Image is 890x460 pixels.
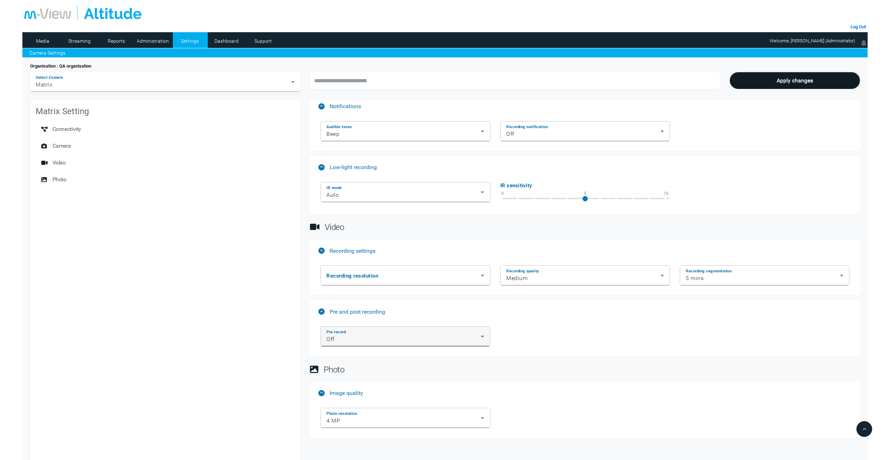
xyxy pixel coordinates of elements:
[583,190,587,197] span: 5
[36,75,63,80] mat-label: Select Camera
[52,122,81,136] span: Connectivity
[30,63,91,70] label: Organisation : QA organisation
[326,330,346,335] mat-label: Pre record
[326,411,357,416] mat-label: Photo resolution
[506,124,548,129] mat-label: Recording notification
[326,131,339,137] span: Beep
[310,404,860,437] div: Image quality
[36,81,52,88] span: Matrix
[310,382,860,404] mat-expansion-panel-header: Image quality
[26,36,60,46] a: Media
[506,275,528,281] span: Medium
[663,190,670,197] span: 10
[860,39,868,47] img: bell24.png
[310,156,860,179] mat-expansion-panel-header: Low-light recording
[310,95,860,118] mat-expansion-panel-header: Notifications
[246,36,280,46] a: Support
[686,269,732,274] mat-label: Recording segmentation
[324,365,344,375] span: Photo
[326,273,378,279] mat-label: Recording resolution
[326,185,342,190] mat-label: IR mode
[770,38,855,43] span: Welcome, [PERSON_NAME] (Administrator)
[326,124,352,129] mat-label: Audible tones
[99,36,133,46] a: Reports
[318,164,846,170] mat-panel-title: Low-light recording
[318,248,846,254] mat-panel-title: Recording settings
[500,198,670,199] ngx-slider: ngx-slider
[686,275,704,281] span: 5 mins
[63,36,97,46] a: Streaming
[318,390,846,396] mat-panel-title: Image quality
[310,118,860,151] div: Notifications
[173,36,207,46] a: Settings
[52,139,71,153] span: Camera
[326,191,339,198] span: Auto
[136,36,170,46] a: Administration
[310,262,860,295] div: Recording settings
[318,103,846,110] mat-panel-title: Notifications
[325,222,344,232] span: Video
[730,72,860,89] button: Apply changes
[506,269,539,274] mat-label: Recording quality
[310,323,860,356] div: Pre and post recording
[29,49,65,57] a: Camera Settings
[326,336,334,342] span: Off
[310,300,860,323] mat-expansion-panel-header: Pre and post recording
[318,308,846,315] mat-panel-title: Pre and post recording
[310,239,860,262] mat-expansion-panel-header: Recording settings
[582,196,588,201] span: ngx-slider
[310,179,860,214] div: Low-light recording
[52,173,66,187] span: Photo
[850,24,866,29] a: Log Out
[500,182,670,189] mat-label: IR sensitivity
[36,106,89,117] mat-card-title: Matrix Setting
[500,190,505,197] span: 0
[52,156,66,170] span: Video
[210,36,243,46] a: Dashboard
[326,417,340,424] span: 4 MP
[506,131,514,137] span: Off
